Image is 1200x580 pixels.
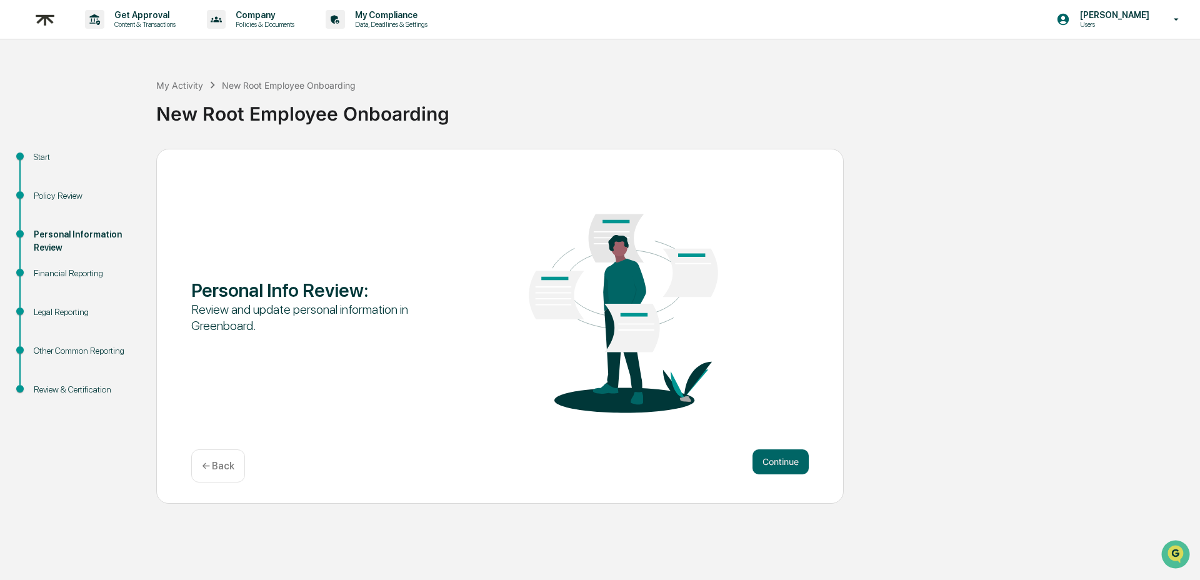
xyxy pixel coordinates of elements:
[7,152,86,175] a: 🖐️Preclearance
[7,176,84,199] a: 🔎Data Lookup
[103,157,155,170] span: Attestations
[88,211,151,221] a: Powered byPylon
[34,306,136,319] div: Legal Reporting
[30,4,60,35] img: logo
[1070,20,1156,29] p: Users
[86,152,160,175] a: 🗄️Attestations
[104,10,182,20] p: Get Approval
[12,159,22,169] div: 🖐️
[345,10,434,20] p: My Compliance
[226,20,301,29] p: Policies & Documents
[12,182,22,192] div: 🔎
[25,157,81,170] span: Preclearance
[12,26,227,46] p: How can we help?
[104,20,182,29] p: Content & Transactions
[345,20,434,29] p: Data, Deadlines & Settings
[91,159,101,169] div: 🗄️
[124,212,151,221] span: Pylon
[42,108,158,118] div: We're available if you need us!
[156,92,1194,125] div: New Root Employee Onboarding
[226,10,301,20] p: Company
[191,301,438,334] div: Review and update personal information in Greenboard.
[34,267,136,280] div: Financial Reporting
[34,189,136,202] div: Policy Review
[752,449,809,474] button: Continue
[1160,539,1194,572] iframe: Open customer support
[202,460,234,472] p: ← Back
[1070,10,1156,20] p: [PERSON_NAME]
[156,80,203,91] div: My Activity
[25,181,79,194] span: Data Lookup
[500,176,747,434] img: Personal Info Review
[34,344,136,357] div: Other Common Reporting
[222,80,356,91] div: New Root Employee Onboarding
[191,279,438,301] div: Personal Info Review :
[34,383,136,396] div: Review & Certification
[212,99,227,114] button: Start new chat
[42,96,205,108] div: Start new chat
[34,228,136,254] div: Personal Information Review
[12,96,35,118] img: 1746055101610-c473b297-6a78-478c-a979-82029cc54cd1
[34,151,136,164] div: Start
